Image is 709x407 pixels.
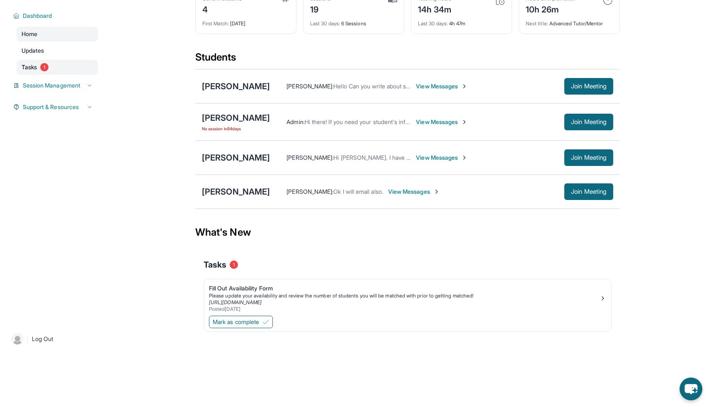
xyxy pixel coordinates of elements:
span: | [27,334,29,344]
span: Tasks [22,63,37,71]
button: Mark as complete [209,316,273,328]
div: 4h 47m [418,15,505,27]
span: Updates [22,46,44,55]
span: Hello Can you write about scheduling? [333,83,435,90]
span: Dashboard [23,12,52,20]
a: Fill Out Availability FormPlease update your availability and review the number of students you w... [204,279,611,314]
button: Join Meeting [564,114,613,130]
div: What's New [195,214,620,251]
img: Chevron-Right [461,119,468,125]
button: Session Management [19,81,93,90]
span: [PERSON_NAME] : [287,83,333,90]
span: View Messages [416,82,468,90]
button: Dashboard [19,12,93,20]
span: [PERSON_NAME] : [287,188,333,195]
div: Fill Out Availability Form [209,284,600,292]
button: Join Meeting [564,149,613,166]
a: Tasks1 [17,60,98,75]
a: Updates [17,43,98,58]
button: Support & Resources [19,103,93,111]
span: Session Management [23,81,80,90]
span: First Match : [202,20,229,27]
img: Chevron-Right [461,154,468,161]
span: No session in 84 days [202,125,270,132]
img: Mark as complete [262,319,269,325]
div: [PERSON_NAME] [202,186,270,197]
span: View Messages [416,154,468,162]
span: 1 [40,63,49,71]
span: Tasks [204,259,226,271]
span: [PERSON_NAME] : [287,154,333,161]
img: Chevron-Right [433,188,440,195]
button: Join Meeting [564,183,613,200]
span: View Messages [416,118,468,126]
button: chat-button [680,378,702,400]
span: Ok I will email also. [333,188,383,195]
div: 6 Sessions [310,15,397,27]
img: Chevron-Right [461,83,468,90]
div: 10h 26m [526,2,575,15]
span: Join Meeting [571,84,607,89]
span: Join Meeting [571,155,607,160]
div: 19 [310,2,331,15]
span: Mark as complete [213,318,259,326]
div: Advanced Tutor/Mentor [526,15,613,27]
div: [PERSON_NAME] [202,152,270,163]
div: [PERSON_NAME] [202,112,270,124]
a: [URL][DOMAIN_NAME] [209,299,262,305]
span: Join Meeting [571,189,607,194]
div: 14h 34m [418,2,452,15]
img: user-img [12,333,23,345]
span: Next title : [526,20,548,27]
span: Join Meeting [571,119,607,124]
div: Posted [DATE] [209,306,600,312]
span: Admin : [287,118,304,125]
span: 1 [230,261,238,269]
a: Home [17,27,98,41]
div: Please update your availability and review the number of students you will be matched with prior ... [209,292,600,299]
span: Support & Resources [23,103,79,111]
a: |Log Out [8,330,98,348]
div: [PERSON_NAME] [202,80,270,92]
div: Students [195,51,620,69]
span: Last 30 days : [418,20,448,27]
span: Last 30 days : [310,20,340,27]
div: 4 [202,2,242,15]
button: Join Meeting [564,78,613,95]
span: View Messages [388,188,440,196]
span: Home [22,30,37,38]
span: Log Out [32,335,53,343]
div: [DATE] [202,15,289,27]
